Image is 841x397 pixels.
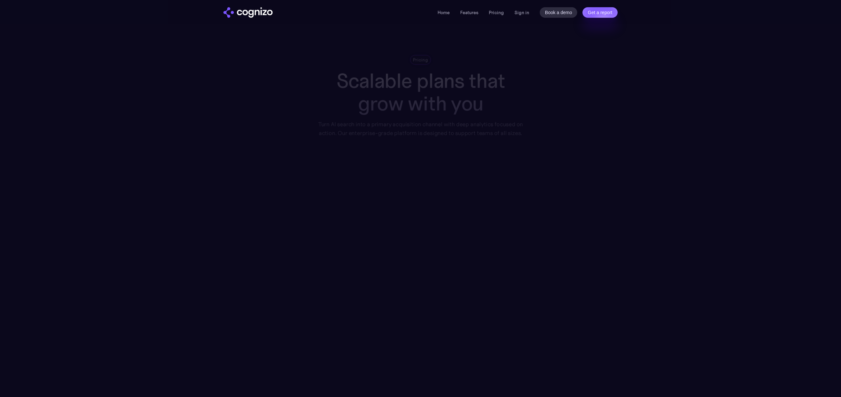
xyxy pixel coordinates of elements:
h1: Scalable plans that grow with you [313,70,528,115]
a: Pricing [489,10,504,15]
a: Get a report [582,7,618,18]
a: home [223,7,273,18]
a: Home [438,10,450,15]
a: Features [460,10,478,15]
a: Sign in [514,9,529,16]
div: Pricing [413,57,428,63]
a: Book a demo [540,7,578,18]
div: Turn AI search into a primary acquisition channel with deep analytics focused on action. Our ente... [313,120,528,138]
img: cognizo logo [223,7,273,18]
